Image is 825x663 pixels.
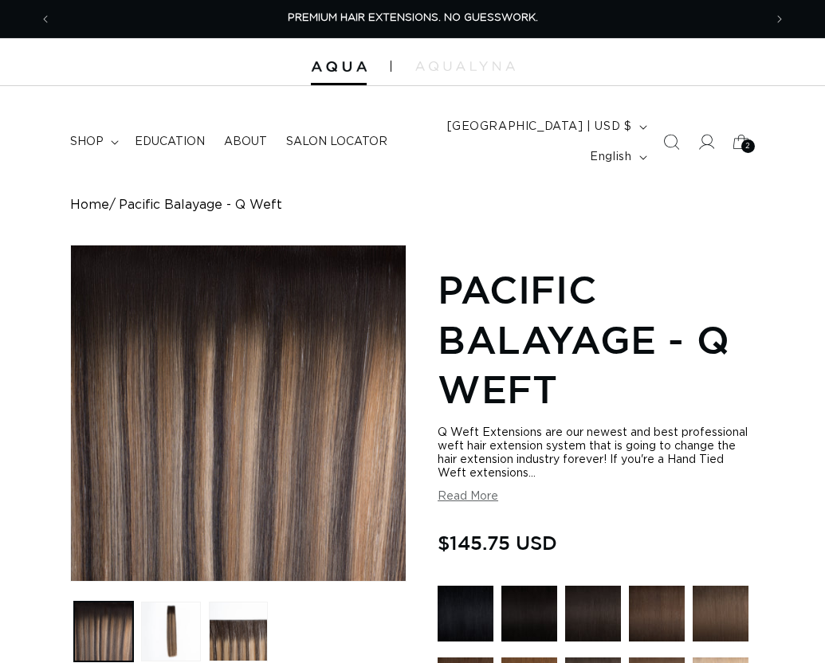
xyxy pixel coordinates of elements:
img: 4AB Medium Ash Brown - Q Weft [693,586,748,641]
a: Home [70,198,109,213]
button: Previous announcement [28,4,63,34]
img: Aqua Hair Extensions [311,61,367,73]
span: Pacific Balayage - Q Weft [119,198,282,213]
span: English [590,149,631,166]
button: Read More [438,490,498,504]
img: 2 Dark Brown - Q Weft [629,586,685,641]
a: 2 Dark Brown - Q Weft [629,586,685,649]
button: Load image 1 in gallery view [74,602,134,661]
span: shop [70,135,104,149]
span: Salon Locator [286,135,387,149]
span: About [224,135,267,149]
button: Load image 2 in gallery view [141,602,201,661]
span: $145.75 USD [438,528,557,558]
img: 1B Soft Black - Q Weft [565,586,621,641]
summary: Search [654,124,689,159]
a: Education [125,125,214,159]
a: 4AB Medium Ash Brown - Q Weft [693,586,748,649]
summary: shop [61,125,125,159]
span: PREMIUM HAIR EXTENSIONS. NO GUESSWORK. [288,13,538,23]
nav: breadcrumbs [70,198,756,213]
button: [GEOGRAPHIC_DATA] | USD $ [438,112,654,142]
button: Load image 3 in gallery view [209,602,269,661]
button: Next announcement [762,4,797,34]
a: 1B Soft Black - Q Weft [565,586,621,649]
span: 2 [745,139,751,153]
img: aqualyna.com [415,61,515,71]
h1: Pacific Balayage - Q Weft [438,265,755,414]
img: 1N Natural Black - Q Weft [501,586,557,641]
img: 1 Black - Q Weft [438,586,493,641]
a: 1N Natural Black - Q Weft [501,586,557,649]
a: Salon Locator [277,125,397,159]
a: About [214,125,277,159]
a: 1 Black - Q Weft [438,586,493,649]
button: English [580,142,653,172]
span: [GEOGRAPHIC_DATA] | USD $ [447,119,632,135]
div: Q Weft Extensions are our newest and best professional weft hair extension system that is going t... [438,426,755,481]
span: Education [135,135,205,149]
